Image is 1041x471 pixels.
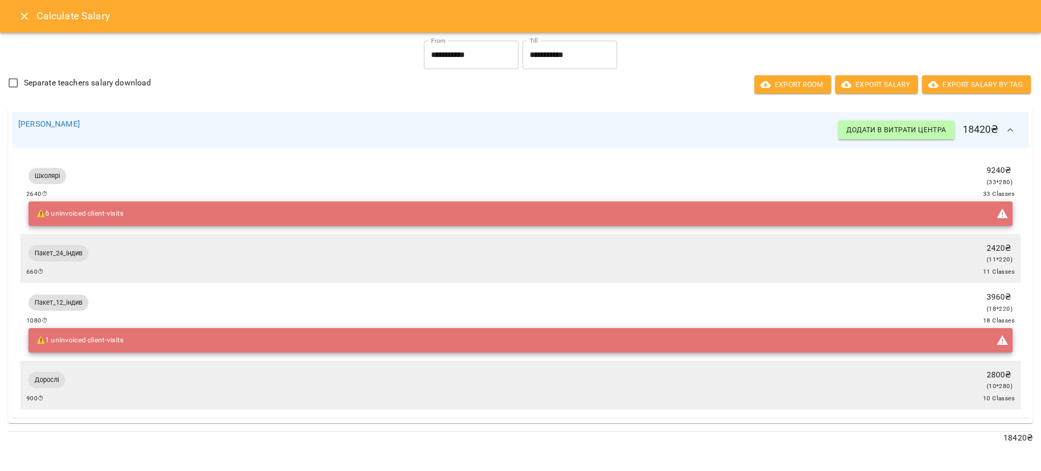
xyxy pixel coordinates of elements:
span: ( 10 * 280 ) [987,382,1013,390]
span: Додати в витрати центра [846,124,946,136]
span: Export Salary [843,78,910,91]
span: Export room [762,78,823,91]
span: Дорослі [28,375,65,385]
p: 18420 ₴ [8,432,1033,444]
span: 11 Classes [983,267,1015,277]
h6: Calculate Salary [37,8,1029,24]
button: Close [12,4,37,28]
p: 9240 ₴ [987,164,1013,176]
span: Export Salary by Tag [930,78,1023,91]
span: 1080 ⏱ [26,316,48,326]
p: 2800 ₴ [987,369,1013,381]
h6: 18420 ₴ [838,118,1023,142]
span: 660 ⏱ [26,267,44,277]
a: [PERSON_NAME] [18,119,80,129]
span: 900 ⏱ [26,394,44,404]
span: Separate teachers salary download [24,77,151,89]
span: Пакет_24_індив [28,249,88,258]
button: Додати в витрати центра [838,121,954,139]
span: ( 18 * 220 ) [987,305,1013,312]
p: 2420 ₴ [987,242,1013,254]
span: ( 33 * 280 ) [987,179,1013,186]
span: 2640 ⏱ [26,189,48,199]
button: Export Salary by Tag [922,75,1031,94]
p: 3960 ₴ [987,291,1013,303]
button: Export Salary [835,75,918,94]
span: Школярі [28,171,66,181]
button: Export room [754,75,831,94]
span: 10 Classes [983,394,1015,404]
span: 33 Classes [983,189,1015,199]
div: ⚠️ 1 uninvoiced client-visits [37,331,124,349]
span: 18 Classes [983,316,1015,326]
span: ( 11 * 220 ) [987,256,1013,263]
div: ⚠️ 6 uninvoiced client-visits [37,204,124,223]
span: Пакет_12_індив [28,298,88,307]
